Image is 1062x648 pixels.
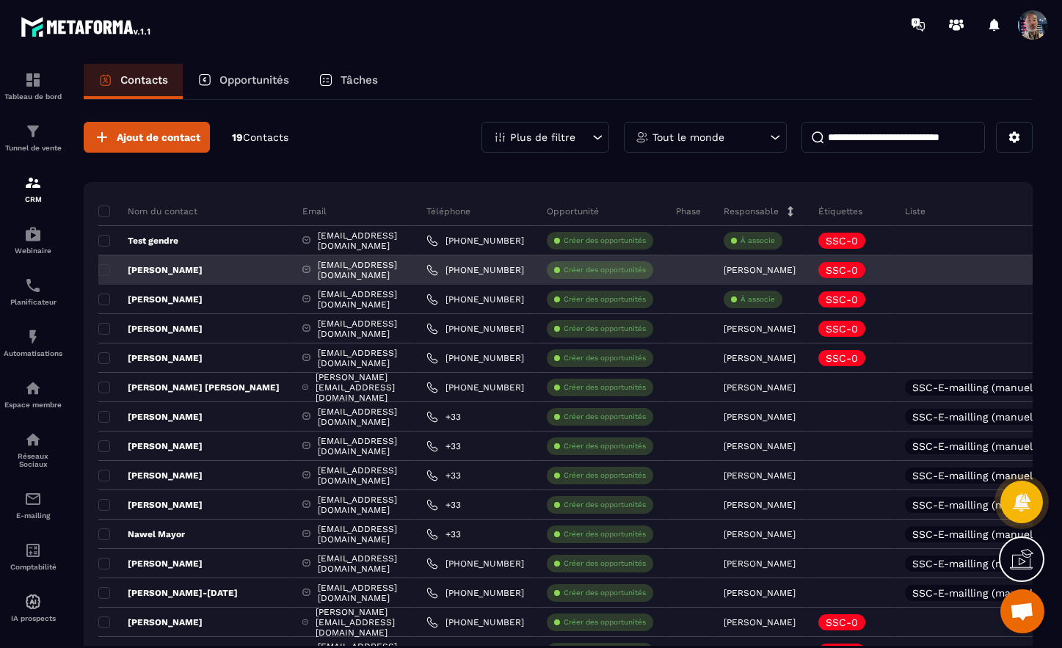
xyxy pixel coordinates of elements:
[4,163,62,214] a: formationformationCRM
[724,205,779,217] p: Responsable
[426,470,461,481] a: +33
[741,294,775,305] p: À associe
[564,412,646,422] p: Créer des opportunités
[426,294,524,305] a: [PHONE_NUMBER]
[912,382,1036,393] p: SSC-E-mailling (manuel)
[98,382,280,393] p: [PERSON_NAME] [PERSON_NAME]
[564,294,646,305] p: Créer des opportunités
[426,323,524,335] a: [PHONE_NUMBER]
[1000,589,1044,633] a: Ouvrir le chat
[912,441,1036,451] p: SSC-E-mailling (manuel)
[826,324,858,334] p: SSC-0
[426,235,524,247] a: [PHONE_NUMBER]
[905,205,925,217] p: Liste
[426,352,524,364] a: [PHONE_NUMBER]
[724,265,796,275] p: [PERSON_NAME]
[826,353,858,363] p: SSC-0
[912,529,1036,539] p: SSC-E-mailling (manuel)
[302,205,327,217] p: Email
[232,131,288,145] p: 19
[912,470,1036,481] p: SSC-E-mailling (manuel)
[564,441,646,451] p: Créer des opportunités
[24,225,42,243] img: automations
[4,512,62,520] p: E-mailing
[818,205,862,217] p: Étiquettes
[4,298,62,306] p: Planificateur
[98,294,203,305] p: [PERSON_NAME]
[564,265,646,275] p: Créer des opportunités
[564,382,646,393] p: Créer des opportunités
[84,64,183,99] a: Contacts
[564,353,646,363] p: Créer des opportunités
[724,353,796,363] p: [PERSON_NAME]
[98,411,203,423] p: [PERSON_NAME]
[724,382,796,393] p: [PERSON_NAME]
[117,130,200,145] span: Ajout de contact
[564,588,646,598] p: Créer des opportunités
[564,236,646,246] p: Créer des opportunités
[4,60,62,112] a: formationformationTableau de bord
[304,64,393,99] a: Tâches
[426,440,461,452] a: +33
[98,352,203,364] p: [PERSON_NAME]
[243,131,288,143] span: Contacts
[564,500,646,510] p: Créer des opportunités
[564,470,646,481] p: Créer des opportunités
[4,266,62,317] a: schedulerschedulerPlanificateur
[4,195,62,203] p: CRM
[24,328,42,346] img: automations
[826,617,858,627] p: SSC-0
[4,452,62,468] p: Réseaux Sociaux
[724,324,796,334] p: [PERSON_NAME]
[98,558,203,569] p: [PERSON_NAME]
[98,440,203,452] p: [PERSON_NAME]
[4,563,62,571] p: Comptabilité
[4,317,62,368] a: automationsautomationsAutomatisations
[724,500,796,510] p: [PERSON_NAME]
[724,470,796,481] p: [PERSON_NAME]
[341,73,378,87] p: Tâches
[426,558,524,569] a: [PHONE_NUMBER]
[826,236,858,246] p: SSC-0
[724,617,796,627] p: [PERSON_NAME]
[912,558,1036,569] p: SSC-E-mailling (manuel)
[4,144,62,152] p: Tunnel de vente
[24,123,42,140] img: formation
[183,64,304,99] a: Opportunités
[564,558,646,569] p: Créer des opportunités
[724,558,796,569] p: [PERSON_NAME]
[724,529,796,539] p: [PERSON_NAME]
[4,420,62,479] a: social-networksocial-networkRéseaux Sociaux
[826,294,858,305] p: SSC-0
[4,247,62,255] p: Webinaire
[912,588,1036,598] p: SSC-E-mailling (manuel)
[564,529,646,539] p: Créer des opportunités
[98,587,238,599] p: [PERSON_NAME]-[DATE]
[564,617,646,627] p: Créer des opportunités
[547,205,599,217] p: Opportunité
[741,236,775,246] p: À associe
[24,277,42,294] img: scheduler
[912,412,1036,422] p: SSC-E-mailling (manuel)
[676,205,701,217] p: Phase
[98,528,185,540] p: Nawel Mayor
[426,499,461,511] a: +33
[510,132,575,142] p: Plus de filtre
[24,542,42,559] img: accountant
[98,470,203,481] p: [PERSON_NAME]
[652,132,724,142] p: Tout le monde
[426,528,461,540] a: +33
[426,264,524,276] a: [PHONE_NUMBER]
[120,73,168,87] p: Contacts
[426,616,524,628] a: [PHONE_NUMBER]
[84,122,210,153] button: Ajout de contact
[24,593,42,611] img: automations
[98,499,203,511] p: [PERSON_NAME]
[912,500,1036,510] p: SSC-E-mailling (manuel)
[724,588,796,598] p: [PERSON_NAME]
[4,92,62,101] p: Tableau de bord
[564,324,646,334] p: Créer des opportunités
[426,411,461,423] a: +33
[98,235,178,247] p: Test gendre
[4,368,62,420] a: automationsautomationsEspace membre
